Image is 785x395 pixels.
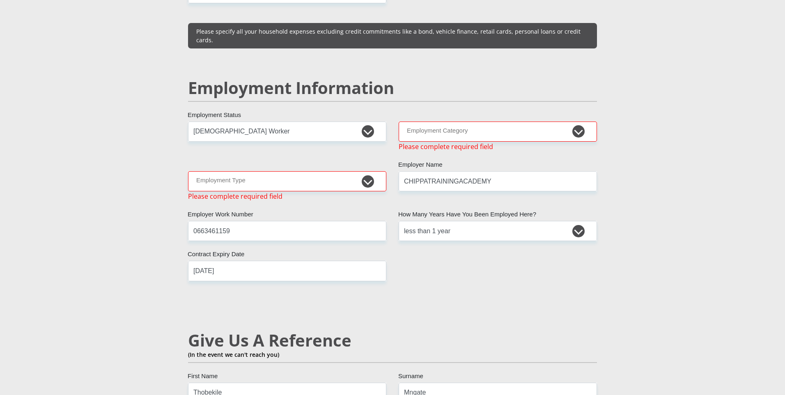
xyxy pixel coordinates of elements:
[188,191,282,201] span: Please complete required field
[196,27,589,44] p: Please specify all your household expenses excluding credit commitments like a bond, vehicle fina...
[399,142,493,152] span: Please complete required field
[188,331,597,350] h2: Give Us A Reference
[188,350,597,359] p: (In the event we can't reach you)
[188,221,386,241] input: Employer Work Number
[188,78,597,98] h2: Employment Information
[399,171,597,191] input: Employer's Name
